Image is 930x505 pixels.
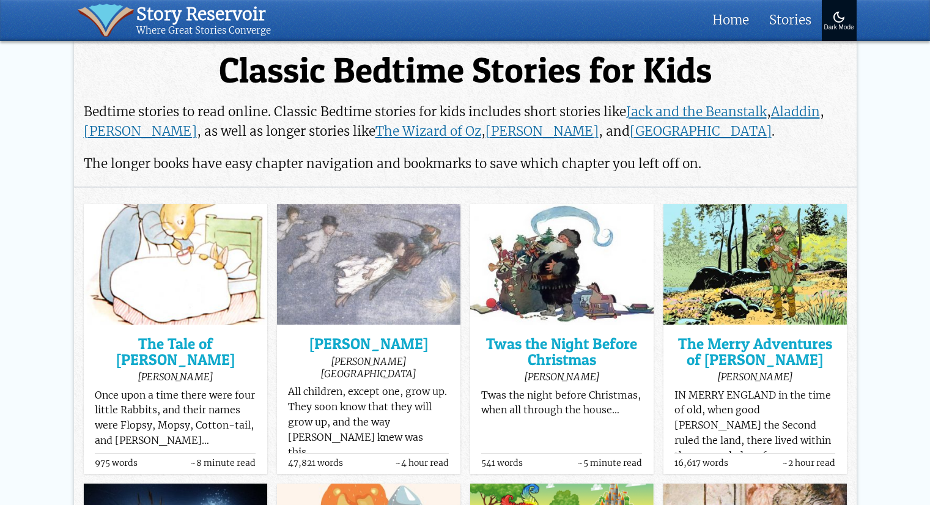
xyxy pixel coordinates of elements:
span: 975 words [95,459,138,468]
p: Once upon a time there were four little Rabbits, and their names were Flopsy, Mopsy, Cotton-tail,... [95,388,256,449]
span: ~5 minute read [577,459,642,468]
p: Bedtime stories to read online. Classic Bedtime stories for kids includes short stories like , , ... [84,102,847,141]
img: Twas the Night Before Christmas [470,204,654,325]
p: All children, except one, grow up. They soon know that they will grow up, and the way [PERSON_NAM... [288,385,449,460]
p: The longer books have easy chapter navigation and bookmarks to save which chapter you left off on. [84,154,847,174]
a: Jack and the Beanstalk [626,103,767,120]
p: Twas the night before Christmas, when all through the house… [481,388,642,419]
a: [PERSON_NAME] [84,123,197,139]
div: Dark Mode [824,24,854,31]
div: [PERSON_NAME][GEOGRAPHIC_DATA] [288,355,449,380]
img: Peter Pan [277,204,460,325]
span: ~2 hour read [782,459,835,468]
img: Turn On Dark Mode [832,10,846,24]
a: [PERSON_NAME] [485,123,599,139]
span: 16,617 words [674,459,728,468]
div: [PERSON_NAME] [674,370,835,383]
a: The Merry Adventures of [PERSON_NAME] [674,336,835,367]
a: The Wizard of Oz [375,123,481,139]
div: [PERSON_NAME] [95,370,256,383]
div: Where Great Stories Converge [136,25,271,37]
span: ~4 hour read [395,459,449,468]
a: Aladdin [771,103,820,120]
a: [GEOGRAPHIC_DATA] [630,123,772,139]
span: ~8 minute read [190,459,256,468]
span: 47,821 words [288,459,343,468]
h1: Classic Bedtime Stories for Kids [84,52,847,89]
img: The Tale of Peter Rabbit [84,204,267,325]
a: The Tale of [PERSON_NAME] [95,336,256,367]
img: icon of book with waver spilling out. [78,4,135,37]
div: Story Reservoir [136,4,271,25]
a: Twas the Night Before Christmas [481,336,642,367]
div: [PERSON_NAME] [481,370,642,383]
a: [PERSON_NAME] [288,336,449,352]
img: The Merry Adventures of Robin Hood [663,204,847,325]
span: 541 words [481,459,523,468]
